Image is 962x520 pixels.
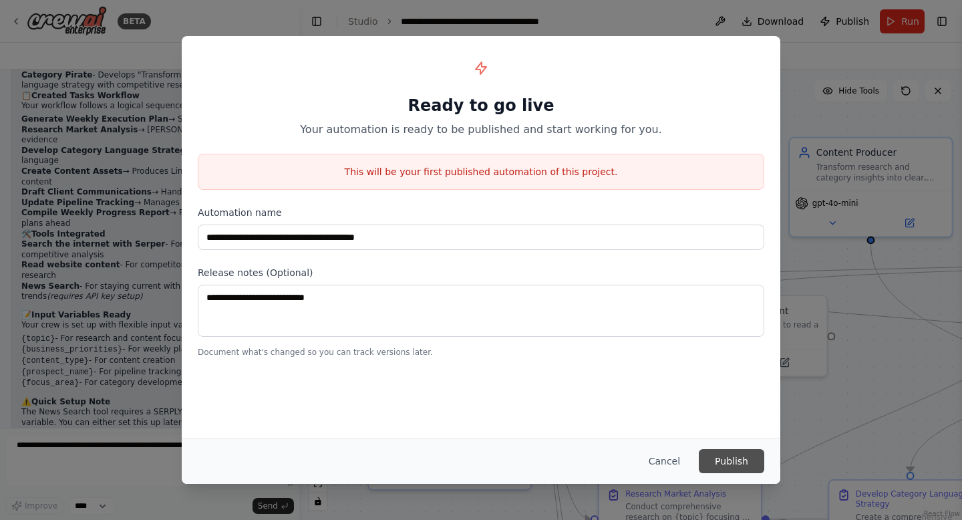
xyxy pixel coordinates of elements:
[198,266,764,279] label: Release notes (Optional)
[198,347,764,358] p: Document what's changed so you can track versions later.
[198,95,764,116] h1: Ready to go live
[198,122,764,138] p: Your automation is ready to be published and start working for you.
[699,449,764,473] button: Publish
[638,449,691,473] button: Cancel
[198,165,764,178] p: This will be your first published automation of this project.
[198,206,764,219] label: Automation name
